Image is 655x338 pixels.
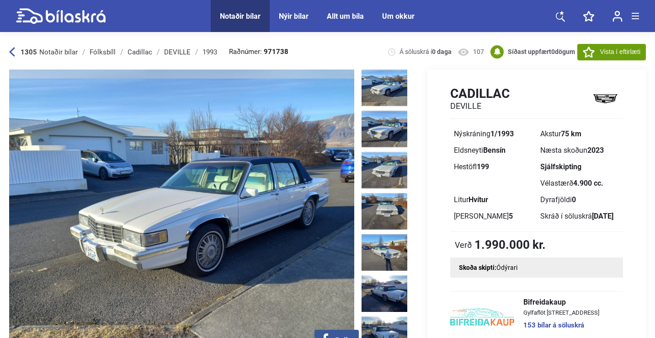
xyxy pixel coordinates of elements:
span: 107 [473,48,484,56]
div: Næsta skoðun [540,147,619,154]
a: Um okkur [382,12,415,21]
span: 0 [551,48,555,55]
img: 1679916082_6515589787148671925_33541987246734128.jpg [362,152,407,188]
b: 1305 [21,48,37,56]
div: Akstur [540,130,619,138]
img: logo Cadillac DEVILLE [587,86,623,112]
a: Allt um bíla [327,12,364,21]
button: Vista í eftirlæti [577,44,646,60]
span: Verð [455,240,472,249]
span: Ódýrari [496,264,517,271]
a: Nýir bílar [279,12,309,21]
b: 971738 [264,48,288,55]
b: Bensín [483,146,506,155]
img: 1679916081_3243253187504427437_33541985973151660.jpg [362,70,407,106]
div: Litur [454,196,533,204]
img: 1679916083_4614828576244608502_33541988564616847.jpg [362,234,407,271]
div: Eldsneyti [454,147,533,154]
b: 0 daga [432,48,452,55]
span: Raðnúmer: [229,48,288,55]
h1: Cadillac [450,86,510,101]
img: 1679916083_4834009208976880415_33541987892450878.jpg [362,193,407,230]
span: Vista í eftirlæti [600,47,640,57]
b: Hvítur [469,195,488,204]
div: Skráð í söluskrá [540,213,619,220]
a: 153 bílar á söluskrá [523,322,599,329]
div: DEVILLE [164,48,191,56]
span: Notaðir bílar [39,48,78,56]
b: [DATE] [592,212,613,220]
a: Notaðir bílar [220,12,261,21]
div: Vélastærð [540,180,619,187]
div: Nýskráning [454,130,533,138]
div: Hestöfl [454,163,533,171]
b: 199 [477,162,489,171]
b: 2023 [587,146,604,155]
div: [PERSON_NAME] [454,213,533,220]
b: 75 km [561,129,581,138]
b: 4.900 cc. [573,179,603,188]
b: 1/1993 [490,129,514,138]
span: Bifreidakaup [523,299,599,306]
div: Cadillac [128,48,152,56]
b: 0 [572,195,576,204]
b: Sjálfskipting [540,162,581,171]
img: 1679916082_7224445383313061243_33541986622284717.jpg [362,111,407,147]
b: 5 [509,212,513,220]
b: Síðast uppfært dögum [508,48,575,55]
img: 1679916084_4812755456406243933_33541989185319867.jpg [362,275,407,312]
div: Fólksbíll [90,48,116,56]
span: Gylfaflöt [STREET_ADDRESS] [523,310,599,316]
span: Á söluskrá í [399,48,452,56]
img: user-login.svg [612,11,623,22]
b: 1.990.000 kr. [474,239,546,251]
strong: Skoða skipti: [459,264,496,271]
h2: DEVILLE [450,101,510,111]
div: 1993 [202,48,217,56]
div: Dyrafjöldi [540,196,619,204]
